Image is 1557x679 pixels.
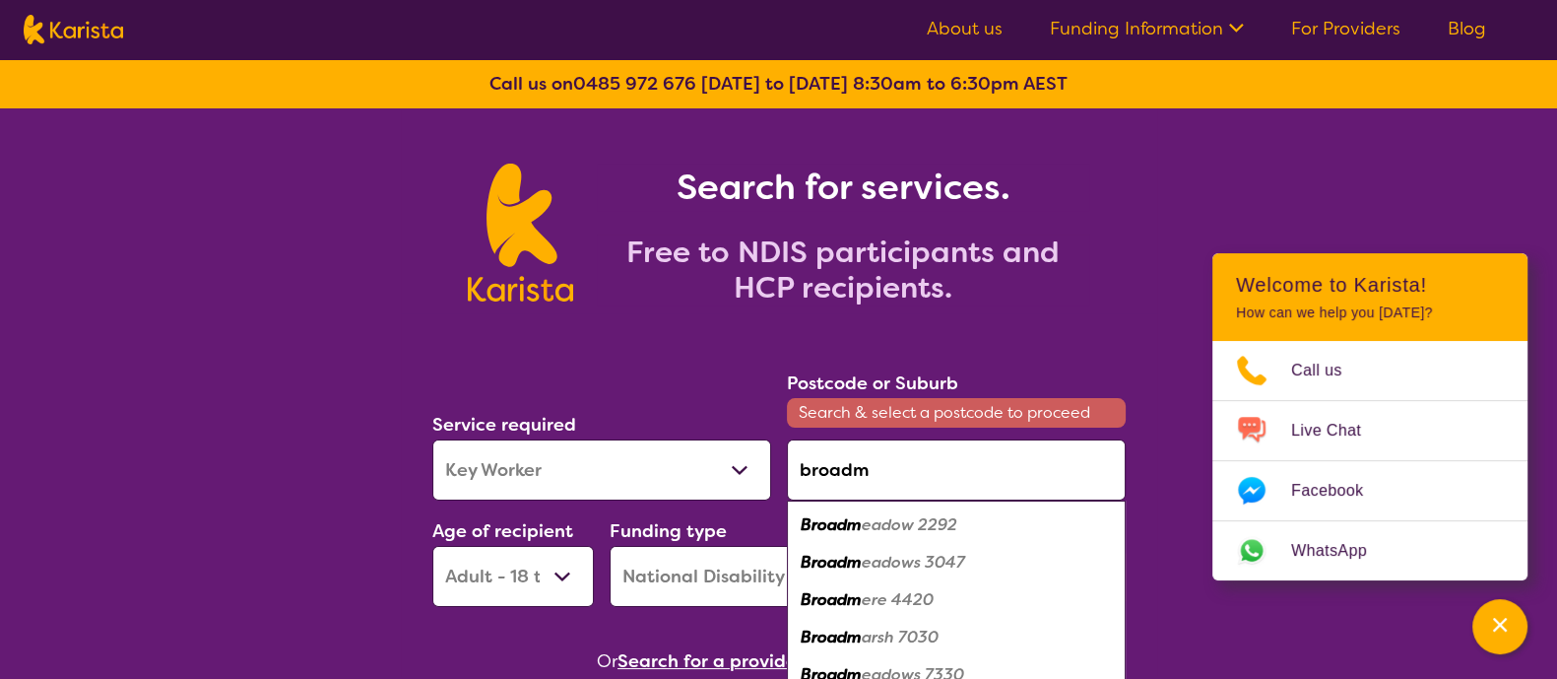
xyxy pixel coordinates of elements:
[468,164,573,302] img: Karista logo
[1212,521,1527,580] a: Web link opens in a new tab.
[1212,253,1527,580] div: Channel Menu
[1236,305,1504,321] p: How can we help you [DATE]?
[1472,599,1527,654] button: Channel Menu
[862,589,934,610] em: ere 4420
[797,619,1116,656] div: Broadmarsh 7030
[1050,17,1244,40] a: Funding Information
[24,15,123,44] img: Karista logo
[787,372,958,395] label: Postcode or Suburb
[801,627,862,647] em: Broadm
[801,589,862,610] em: Broadm
[787,440,1126,501] input: Type
[787,398,1126,428] span: Search & select a postcode to proceed
[927,17,1003,40] a: About us
[1448,17,1486,40] a: Blog
[1291,356,1366,385] span: Call us
[862,514,957,535] em: eadow 2292
[801,514,862,535] em: Broadm
[1291,416,1385,445] span: Live Chat
[1291,17,1400,40] a: For Providers
[597,235,1089,306] h2: Free to NDIS participants and HCP recipients.
[862,627,939,647] em: arsh 7030
[797,544,1116,581] div: Broadmeadows 3047
[801,552,862,573] em: Broadm
[1212,341,1527,580] ul: Choose channel
[489,72,1068,96] b: Call us on [DATE] to [DATE] 8:30am to 6:30pm AEST
[432,413,576,437] label: Service required
[1291,476,1387,506] span: Facebook
[797,507,1116,544] div: Broadmeadow 2292
[432,519,573,543] label: Age of recipient
[797,581,1116,619] div: Broadmere 4420
[610,519,727,543] label: Funding type
[573,72,696,96] a: 0485 972 676
[1291,536,1391,566] span: WhatsApp
[617,646,960,676] button: Search for a provider to leave a review
[597,646,617,676] span: Or
[1236,273,1504,297] h2: Welcome to Karista!
[862,552,965,573] em: eadows 3047
[597,164,1089,211] h1: Search for services.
